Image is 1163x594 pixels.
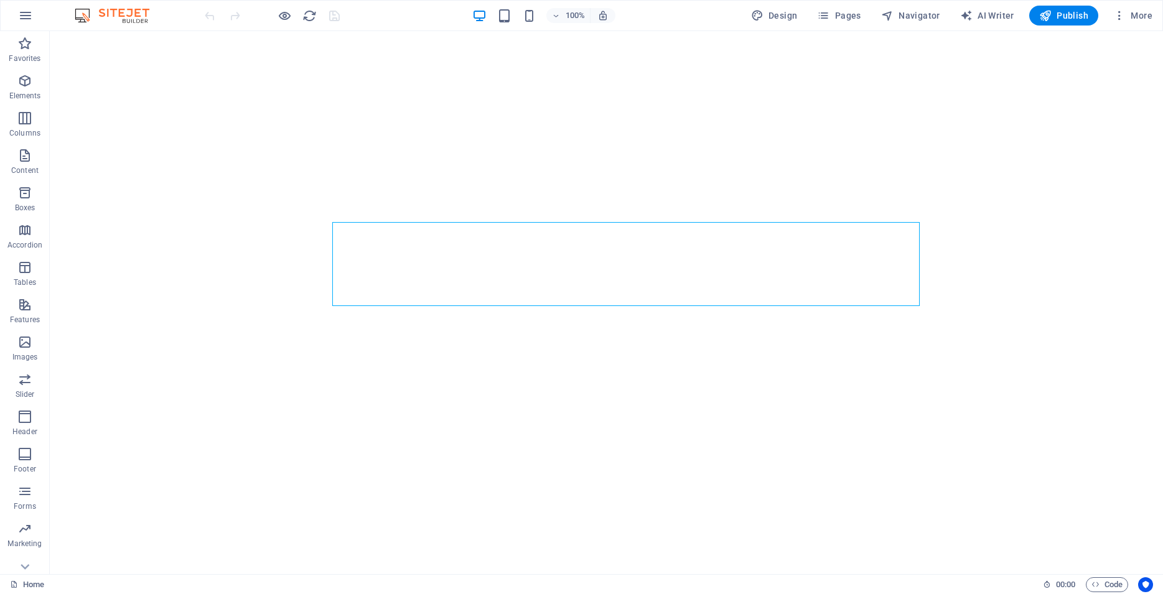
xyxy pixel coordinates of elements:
p: Columns [9,128,40,138]
span: Pages [817,9,861,22]
span: More [1113,9,1152,22]
span: Navigator [881,9,940,22]
p: Features [10,315,40,325]
p: Favorites [9,53,40,63]
p: Footer [14,464,36,474]
p: Images [12,352,38,362]
p: Slider [16,389,35,399]
button: More [1108,6,1157,26]
img: Editor Logo [72,8,165,23]
i: On resize automatically adjust zoom level to fit chosen device. [597,10,609,21]
h6: 100% [565,8,585,23]
p: Accordion [7,240,42,250]
button: Pages [812,6,866,26]
button: Click here to leave preview mode and continue editing [277,8,292,23]
span: AI Writer [960,9,1014,22]
button: AI Writer [955,6,1019,26]
button: 100% [546,8,591,23]
i: Reload page [302,9,317,23]
p: Content [11,165,39,175]
p: Tables [14,277,36,287]
button: Navigator [876,6,945,26]
span: Publish [1039,9,1088,22]
button: Design [746,6,803,26]
h6: Session time [1043,577,1076,592]
span: Code [1091,577,1123,592]
span: : [1065,580,1067,589]
p: Marketing [7,539,42,549]
span: Design [751,9,798,22]
span: 00 00 [1056,577,1075,592]
p: Header [12,427,37,437]
button: reload [302,8,317,23]
p: Boxes [15,203,35,213]
p: Forms [14,501,36,511]
a: Click to cancel selection. Double-click to open Pages [10,577,44,592]
button: Publish [1029,6,1098,26]
button: Usercentrics [1138,577,1153,592]
button: Code [1086,577,1128,592]
div: Design (Ctrl+Alt+Y) [746,6,803,26]
p: Elements [9,91,41,101]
